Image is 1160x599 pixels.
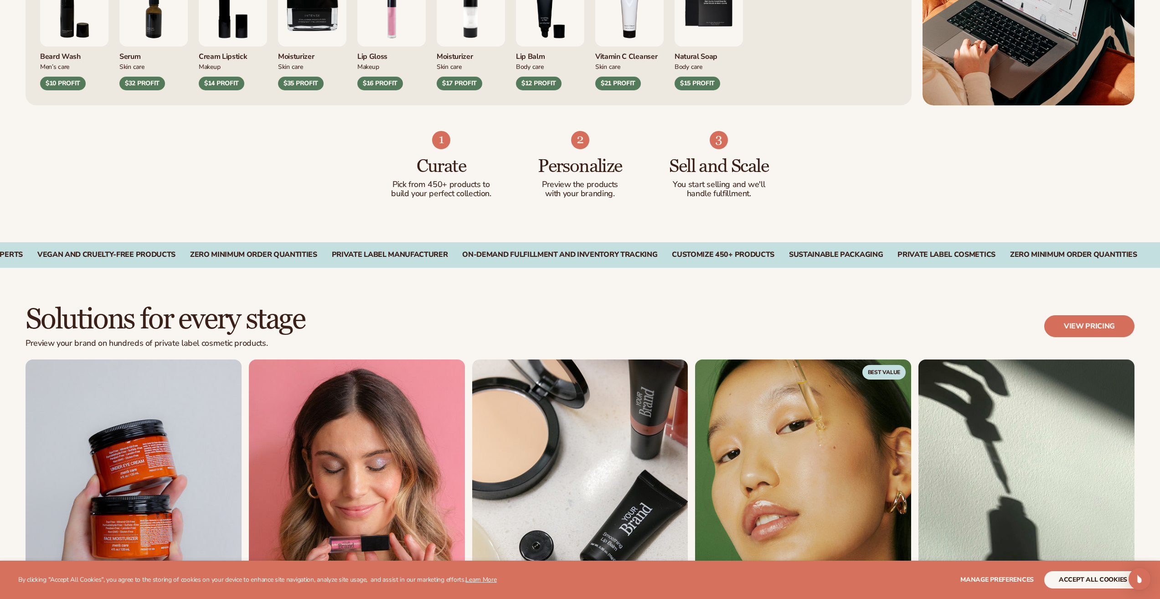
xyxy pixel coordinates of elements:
h3: Personalize [529,156,631,177]
div: $14 PROFIT [199,77,244,90]
span: Best Value [862,365,906,380]
div: $17 PROFIT [437,77,482,90]
div: Vegan and Cruelty-Free Products [37,250,175,259]
div: Body Care [516,62,584,71]
h3: Curate [390,156,493,177]
div: Cream Lipstick [199,47,267,62]
p: By clicking "Accept All Cookies", you agree to the storing of cookies on your device to enhance s... [18,576,497,584]
div: $15 PROFIT [675,77,720,90]
img: Shopify Image 4 [432,131,450,149]
p: handle fulfillment. [668,189,770,198]
div: CUSTOMIZE 450+ PRODUCTS [672,250,774,259]
div: Lip Gloss [357,47,426,62]
a: Learn More [465,575,496,584]
div: $35 PROFIT [278,77,324,90]
div: ZERO MINIMUM ORDER QUANTITIES [1010,250,1137,259]
div: $16 PROFIT [357,77,403,90]
p: Preview your brand on hundreds of private label cosmetic products. [26,339,305,349]
div: PRIVATE LABEL MANUFACTURER [332,250,448,259]
div: Natural Soap [675,47,743,62]
div: Skin Care [278,62,346,71]
div: SUSTAINABLE PACKAGING [789,250,883,259]
span: Manage preferences [960,575,1034,584]
div: Makeup [199,62,267,71]
button: accept all cookies [1044,571,1142,589]
div: Serum [119,47,188,62]
div: Moisturizer [437,47,505,62]
div: $12 PROFIT [516,77,562,90]
div: Beard Wash [40,47,108,62]
div: $32 PROFIT [119,77,165,90]
p: Pick from 450+ products to build your perfect collection. [390,180,493,198]
div: Lip Balm [516,47,584,62]
p: with your branding. [529,189,631,198]
div: Skin Care [119,62,188,71]
div: Skin Care [595,62,664,71]
h3: Sell and Scale [668,156,770,177]
div: Body Care [675,62,743,71]
div: On-Demand Fulfillment and Inventory Tracking [462,250,657,259]
div: $21 PROFIT [595,77,641,90]
p: Preview the products [529,180,631,189]
div: Open Intercom Messenger [1129,568,1150,590]
div: Vitamin C Cleanser [595,47,664,62]
div: Skin Care [437,62,505,71]
img: Shopify Image 6 [710,131,728,149]
div: Makeup [357,62,426,71]
button: Manage preferences [960,571,1034,589]
img: Shopify Image 5 [571,131,589,149]
div: Men’s Care [40,62,108,71]
h2: Solutions for every stage [26,304,305,335]
div: Moisturizer [278,47,346,62]
div: $10 PROFIT [40,77,86,90]
p: You start selling and we'll [668,180,770,189]
div: PRIVATE LABEL COSMETICS [897,250,995,259]
div: Zero Minimum Order Quantities [190,250,317,259]
a: View pricing [1044,315,1134,337]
